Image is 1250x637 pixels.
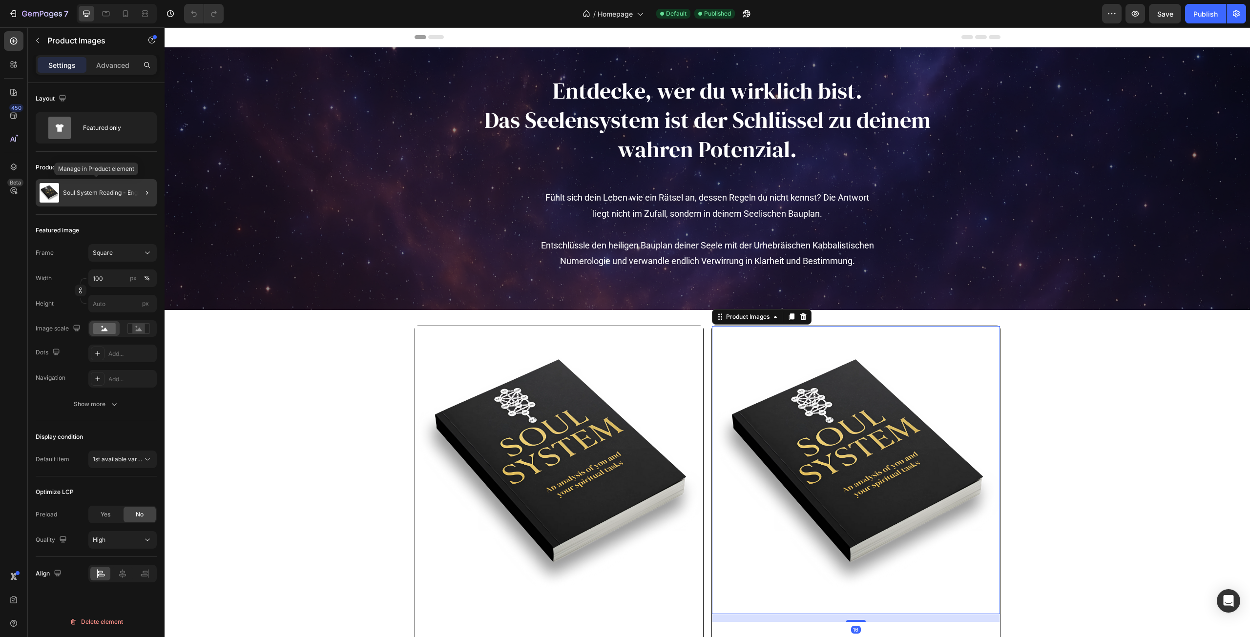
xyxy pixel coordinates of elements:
p: Advanced [96,60,129,70]
button: Delete element [36,614,157,630]
label: Width [36,274,52,283]
input: px% [88,269,157,287]
span: High [93,536,105,543]
div: Default item [36,455,69,464]
h2: Entdecke, wer du wirklich bist. Das Seelensystem ist der Schlüssel zu deinem wahren Potenzial. [299,48,787,137]
div: Optimize LCP [36,488,74,496]
span: px [142,300,149,307]
p: Settings [48,60,76,70]
label: Frame [36,248,54,257]
input: px [88,295,157,312]
div: 450 [9,104,23,112]
label: Height [36,299,54,308]
div: Undo/Redo [184,4,224,23]
button: Publish [1185,4,1226,23]
p: Fühlt sich dein Leben wie ein Rätsel an, dessen Regeln du nicht kennst? Die Antwort liegt nicht i... [373,163,713,194]
button: 7 [4,4,73,23]
button: % [127,272,139,284]
span: No [136,510,144,519]
button: Square [88,244,157,262]
span: Default [666,9,687,18]
div: Align [36,567,63,580]
div: Image scale [36,322,83,335]
span: / [593,9,596,19]
div: Open Intercom Messenger [1217,589,1240,613]
div: Quality [36,534,69,547]
button: High [88,531,157,549]
a: Soul System Reading - English [250,299,539,587]
span: Save [1157,10,1173,18]
div: px [130,274,137,283]
button: px [141,272,153,284]
p: Soul System Reading - English [63,189,147,196]
div: Featured only [83,117,143,139]
p: Entschlüssle den heiligen Bauplan deiner Seele mit der Urhebräischen Kabbalistischen Numerologie ... [373,210,713,242]
div: Publish [1193,9,1218,19]
span: 1st available variant [93,455,147,463]
a: Soul System Reading - English [547,299,835,587]
div: Layout [36,92,68,105]
div: Delete element [69,616,123,628]
button: 1st available variant [88,451,157,468]
div: Preload [36,510,57,519]
div: Dots [36,346,62,359]
p: Product Images [47,35,130,46]
div: Show more [74,399,119,409]
div: % [144,274,150,283]
div: Add... [108,375,154,384]
p: 7 [64,8,68,20]
div: Add... [108,349,154,358]
div: Product Images [560,285,607,294]
img: product feature img [40,183,59,203]
span: Published [704,9,731,18]
span: Square [93,248,113,257]
span: Yes [101,510,110,519]
div: Product source [36,163,78,172]
div: 16 [687,598,696,606]
span: Homepage [598,9,633,19]
button: Save [1149,4,1181,23]
div: Navigation [36,373,65,382]
div: Beta [7,179,23,186]
div: Featured image [36,226,79,235]
iframe: Design area [165,27,1250,637]
div: Display condition [36,432,83,441]
button: Show more [36,395,157,413]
